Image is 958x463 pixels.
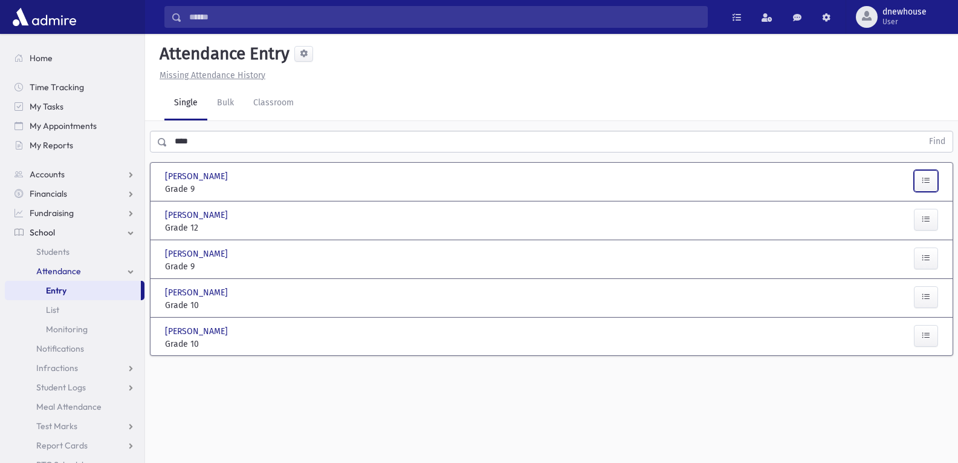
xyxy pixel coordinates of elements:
span: Grade 9 [165,260,284,273]
span: Test Marks [36,421,77,432]
a: Classroom [244,87,303,120]
a: Bulk [207,87,244,120]
span: Home [30,53,53,64]
span: My Reports [30,140,73,151]
a: List [5,300,144,320]
a: Test Marks [5,416,144,436]
a: Home [5,48,144,68]
span: Time Tracking [30,82,84,93]
a: Accounts [5,165,144,184]
a: Notifications [5,339,144,358]
button: Find [922,131,953,152]
a: My Reports [5,136,144,155]
span: Attendance [36,266,81,277]
span: Entry [46,285,66,296]
a: My Appointments [5,116,144,136]
span: Report Cards [36,440,88,451]
span: Accounts [30,169,65,180]
input: Search [182,6,707,28]
span: [PERSON_NAME] [165,286,230,299]
span: Notifications [36,343,84,354]
a: Missing Attendance History [155,70,265,80]
span: [PERSON_NAME] [165,209,230,222]
a: Entry [5,281,141,300]
a: Financials [5,184,144,203]
a: Meal Attendance [5,397,144,416]
a: Report Cards [5,436,144,455]
span: Fundraising [30,208,74,218]
span: Meal Attendance [36,401,102,412]
h5: Attendance Entry [155,44,290,64]
a: Monitoring [5,320,144,339]
span: Financials [30,188,67,199]
span: Student Logs [36,382,86,393]
a: Single [164,87,207,120]
a: Infractions [5,358,144,378]
span: Grade 10 [165,299,284,312]
span: [PERSON_NAME] [165,170,230,183]
span: Monitoring [46,324,88,335]
a: School [5,223,144,242]
span: dnewhouse [882,7,927,17]
span: [PERSON_NAME] [165,325,230,338]
u: Missing Attendance History [160,70,265,80]
a: Student Logs [5,378,144,397]
span: User [882,17,927,27]
a: Fundraising [5,203,144,223]
span: [PERSON_NAME] [165,248,230,260]
a: Students [5,242,144,261]
span: School [30,227,55,238]
a: Time Tracking [5,77,144,97]
a: Attendance [5,261,144,281]
span: List [46,304,59,315]
span: Grade 9 [165,183,284,195]
span: Students [36,246,70,257]
a: My Tasks [5,97,144,116]
span: Grade 10 [165,338,284,350]
img: AdmirePro [10,5,79,29]
span: Infractions [36,363,78,373]
span: Grade 12 [165,222,284,234]
span: My Tasks [30,101,63,112]
span: My Appointments [30,120,97,131]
